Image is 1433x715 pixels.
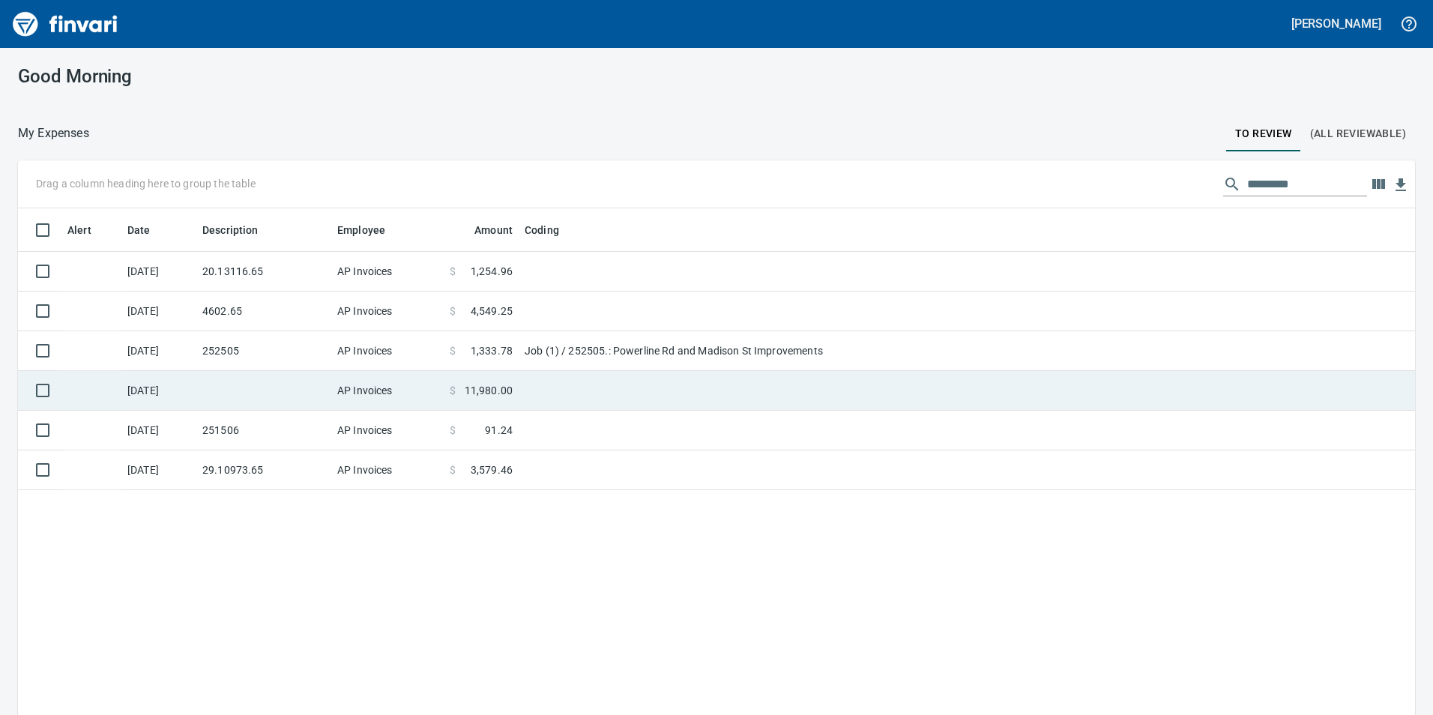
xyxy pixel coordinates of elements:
td: Job (1) / 252505.: Powerline Rd and Madison St Improvements [519,331,893,371]
span: Employee [337,221,385,239]
td: [DATE] [121,331,196,371]
span: Alert [67,221,111,239]
span: $ [450,304,456,319]
td: AP Invoices [331,331,444,371]
button: Download Table [1390,174,1412,196]
td: [DATE] [121,252,196,292]
span: Description [202,221,278,239]
span: 1,254.96 [471,264,513,279]
span: 4,549.25 [471,304,513,319]
span: Description [202,221,259,239]
span: $ [450,462,456,477]
h5: [PERSON_NAME] [1291,16,1381,31]
span: 1,333.78 [471,343,513,358]
span: Amount [455,221,513,239]
span: (All Reviewable) [1310,124,1406,143]
span: Amount [474,221,513,239]
span: $ [450,423,456,438]
td: AP Invoices [331,411,444,450]
h3: Good Morning [18,66,459,87]
span: 3,579.46 [471,462,513,477]
span: $ [450,264,456,279]
nav: breadcrumb [18,124,89,142]
span: 91.24 [485,423,513,438]
span: 11,980.00 [465,383,513,398]
span: Employee [337,221,405,239]
span: $ [450,343,456,358]
span: Coding [525,221,579,239]
td: AP Invoices [331,450,444,490]
span: Alert [67,221,91,239]
p: My Expenses [18,124,89,142]
span: Date [127,221,151,239]
img: Finvari [9,6,121,42]
td: 251506 [196,411,331,450]
td: [DATE] [121,450,196,490]
span: Coding [525,221,559,239]
td: [DATE] [121,371,196,411]
span: $ [450,383,456,398]
td: 20.13116.65 [196,252,331,292]
td: AP Invoices [331,252,444,292]
td: 252505 [196,331,331,371]
span: To Review [1235,124,1292,143]
td: AP Invoices [331,371,444,411]
td: 29.10973.65 [196,450,331,490]
span: Date [127,221,170,239]
td: 4602.65 [196,292,331,331]
td: [DATE] [121,292,196,331]
button: Choose columns to display [1367,173,1390,196]
td: AP Invoices [331,292,444,331]
td: [DATE] [121,411,196,450]
button: [PERSON_NAME] [1288,12,1385,35]
p: Drag a column heading here to group the table [36,176,256,191]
